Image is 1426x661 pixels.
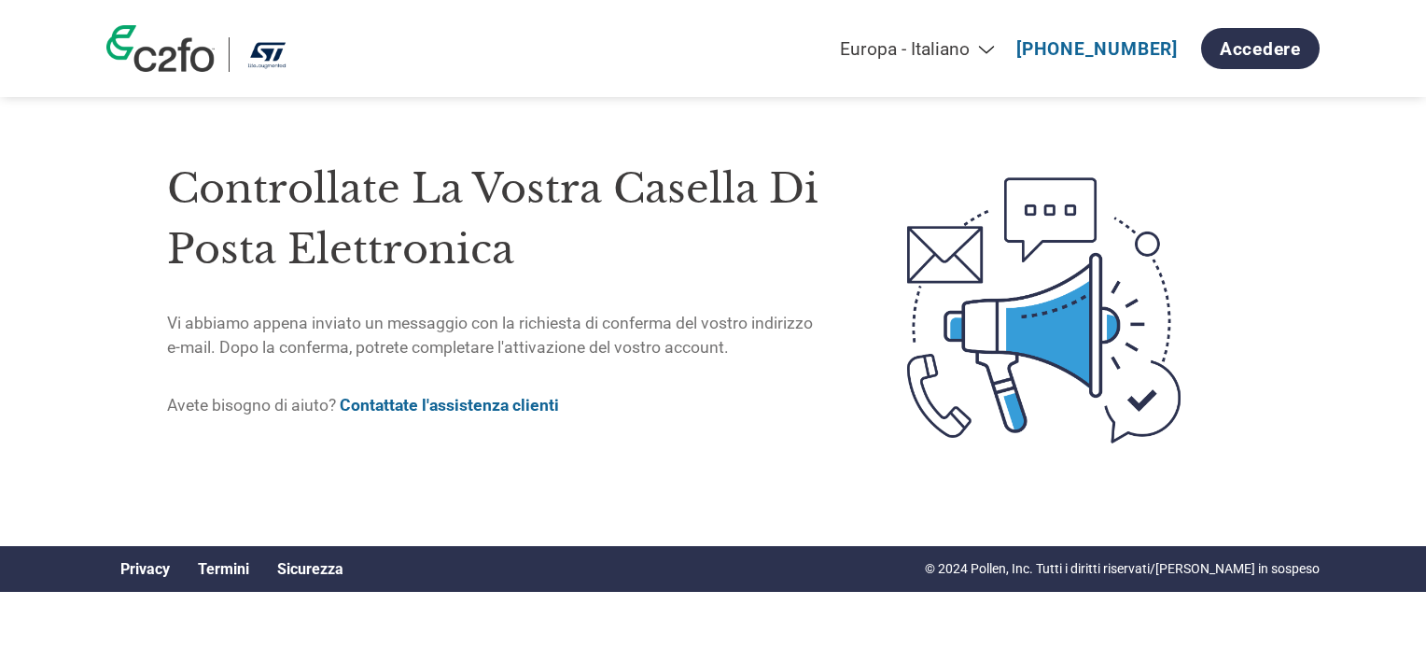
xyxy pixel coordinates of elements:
[340,396,559,415] a: Contattate l'assistenza clienti
[1016,38,1178,60] a: [PHONE_NUMBER]
[925,559,1320,579] p: © 2024 Pollen, Inc. Tutti i diritti riservati/[PERSON_NAME] in sospeso
[277,560,343,578] a: Sicurezza
[106,25,215,72] img: Logo C2FO
[120,560,170,578] a: Privacy
[1201,28,1320,69] a: Accedere
[167,396,559,415] font: Avete bisogno di aiuto?
[167,311,829,360] p: Vi abbiamo appena inviato un messaggio con la richiesta di conferma del vostro indirizzo e-mail. ...
[167,159,829,279] h1: Controllate la vostra casella di posta elettronica
[829,144,1259,476] img: open-email
[198,560,249,578] a: Termini
[244,37,290,72] img: STMicroelectronics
